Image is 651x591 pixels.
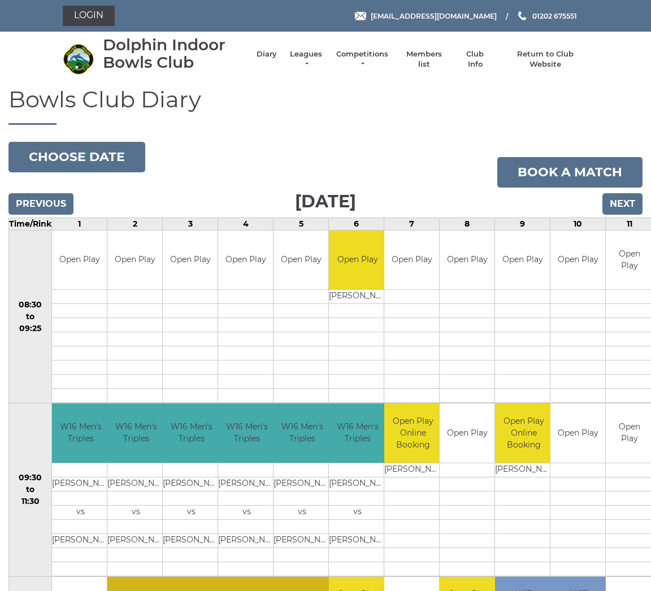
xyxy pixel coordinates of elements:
td: [PERSON_NAME] [163,477,220,491]
td: [PERSON_NAME] [329,477,386,491]
td: Time/Rink [9,218,52,230]
td: vs [107,505,164,519]
span: 01202 675551 [532,11,577,20]
td: Open Play [52,231,107,290]
td: vs [52,505,109,519]
a: Members list [400,49,447,69]
td: W16 Men's Triples [107,403,164,463]
td: Open Play Online Booking [495,403,552,463]
td: 3 [163,218,218,230]
input: Next [602,193,643,215]
a: Club Info [459,49,492,69]
a: Diary [257,49,277,59]
a: Login [63,6,115,26]
td: [PERSON_NAME] [274,477,331,491]
td: Open Play [274,231,328,290]
td: 4 [218,218,274,230]
td: Open Play [329,231,386,290]
td: [PERSON_NAME] [495,463,552,477]
td: W16 Men's Triples [163,403,220,463]
td: Open Play [440,403,494,463]
td: W16 Men's Triples [218,403,275,463]
td: [PERSON_NAME] [52,533,109,547]
td: 5 [274,218,329,230]
td: [PERSON_NAME] [329,533,386,547]
td: vs [163,505,220,519]
td: 1 [52,218,107,230]
td: [PERSON_NAME] [218,533,275,547]
a: Leagues [288,49,324,69]
td: Open Play [384,231,439,290]
td: Open Play [218,231,273,290]
td: W16 Men's Triples [329,403,386,463]
a: Phone us 01202 675551 [517,11,577,21]
td: [PERSON_NAME] [107,477,164,491]
a: Competitions [335,49,389,69]
a: Email [EMAIL_ADDRESS][DOMAIN_NAME] [355,11,497,21]
img: Email [355,12,366,20]
div: Dolphin Indoor Bowls Club [103,36,245,71]
td: W16 Men's Triples [274,403,331,463]
td: 6 [329,218,384,230]
td: 8 [440,218,495,230]
td: Open Play [440,231,494,290]
h1: Bowls Club Diary [8,87,643,125]
td: 2 [107,218,163,230]
td: [PERSON_NAME] [163,533,220,547]
td: Open Play [107,231,162,290]
td: 9 [495,218,550,230]
span: [EMAIL_ADDRESS][DOMAIN_NAME] [371,11,497,20]
td: Open Play [550,403,605,463]
img: Phone us [518,11,526,20]
td: [PERSON_NAME] [52,477,109,491]
input: Previous [8,193,73,215]
td: [PERSON_NAME] [384,463,441,477]
td: vs [274,505,331,519]
td: vs [218,505,275,519]
td: [PERSON_NAME] [329,290,386,304]
td: Open Play [550,231,605,290]
td: [PERSON_NAME] [274,533,331,547]
button: Choose date [8,142,145,172]
td: vs [329,505,386,519]
td: 08:30 to 09:25 [9,230,52,403]
td: 09:30 to 11:30 [9,403,52,577]
td: Open Play Online Booking [384,403,441,463]
td: 10 [550,218,606,230]
td: W16 Men's Triples [52,403,109,463]
td: 7 [384,218,440,230]
img: Dolphin Indoor Bowls Club [63,44,94,75]
td: Open Play [495,231,550,290]
td: [PERSON_NAME] [218,477,275,491]
a: Book a match [497,157,643,188]
a: Return to Club Website [503,49,588,69]
td: [PERSON_NAME] [107,533,164,547]
td: Open Play [163,231,218,290]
